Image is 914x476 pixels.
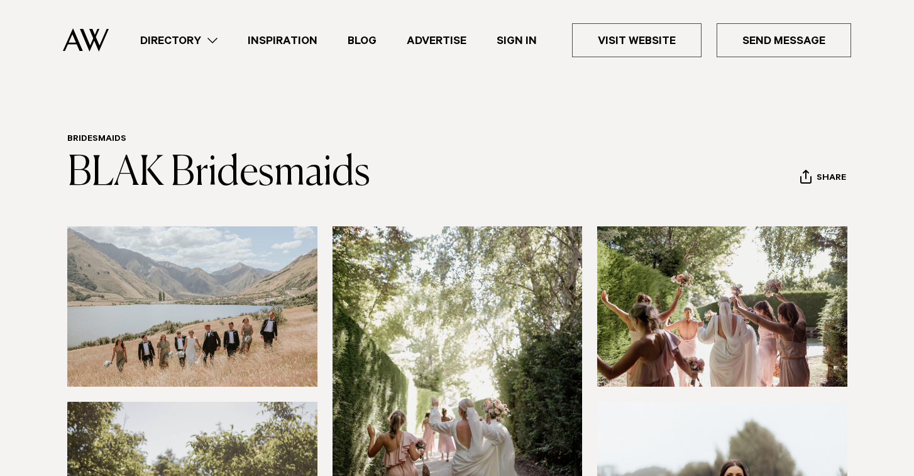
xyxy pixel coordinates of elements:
button: Share [800,169,847,188]
span: Share [817,173,846,185]
img: Auckland Weddings Logo [63,28,109,52]
a: Directory [125,32,233,49]
a: Visit Website [572,23,702,57]
a: Inspiration [233,32,333,49]
a: Send Message [717,23,851,57]
a: BLAK Bridesmaids [67,153,370,194]
a: Sign In [482,32,552,49]
a: Advertise [392,32,482,49]
a: Bridesmaids [67,135,126,145]
a: Blog [333,32,392,49]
